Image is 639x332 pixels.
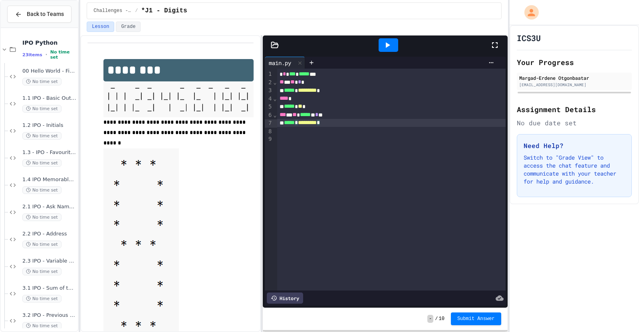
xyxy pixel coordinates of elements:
span: 2.1 IPO - Ask Name and age & bank balance [22,204,76,210]
div: 3 [265,87,273,95]
div: 6 [265,111,273,120]
span: Back to Teams [27,10,64,18]
div: 1 [265,70,273,79]
span: No time set [22,241,62,248]
span: 10 [439,316,445,322]
span: No time set [22,268,62,275]
div: History [267,292,303,304]
h2: Assignment Details [517,104,632,115]
div: 4 [265,95,273,103]
span: No time set [22,322,62,330]
div: No due date set [517,118,632,128]
span: 1.1 IPO - Basic Output - Word Shapes [22,95,76,102]
span: 1.2 IPO - Initials [22,122,76,129]
div: My Account [516,3,541,22]
span: 3.2 IPO - Previous and next [22,312,76,319]
span: 23 items [22,52,42,57]
span: 1.4 IPO Memorable Experience [22,176,76,183]
h2: Your Progress [517,57,632,68]
div: 2 [265,79,273,87]
div: 5 [265,103,273,111]
span: No time set [22,105,62,113]
span: No time set [22,78,62,85]
span: No time set [50,49,76,60]
div: main.py [265,57,305,69]
iframe: chat widget [573,265,631,299]
button: Grade [116,22,141,32]
div: Margad-Erdene Otgonbaatar [519,74,629,81]
div: 9 [265,135,273,143]
span: Submit Answer [457,316,495,322]
span: *J1 - Digits [141,6,187,16]
span: No time set [22,132,62,140]
span: / [435,316,438,322]
span: Fold line [273,95,277,102]
span: No time set [22,159,62,167]
span: 3.1 IPO - Sum of three numbers [22,285,76,292]
button: Back to Teams [7,6,71,23]
div: main.py [265,59,295,67]
iframe: chat widget [605,300,631,324]
button: Submit Answer [451,312,501,325]
div: 8 [265,128,273,136]
span: - [427,315,433,323]
span: No time set [22,295,62,302]
button: Lesson [87,22,114,32]
h1: ICS3U [517,32,541,43]
p: Switch to "Grade View" to access the chat feature and communicate with your teacher for help and ... [524,154,625,186]
span: / [135,8,138,14]
span: Fold line [273,112,277,118]
span: No time set [22,186,62,194]
span: No time set [22,213,62,221]
span: • [46,51,47,58]
span: 1.3 - IPO - Favourite Quote [22,149,76,156]
span: Challenges - Do Not Count [93,8,132,14]
span: 2.3 IPO - Variable Types [22,258,76,265]
div: [EMAIL_ADDRESS][DOMAIN_NAME] [519,82,629,88]
h3: Need Help? [524,141,625,150]
span: 00 Hello World - First Program [22,68,76,75]
div: 7 [265,119,273,128]
span: IPO Python [22,39,76,46]
span: Fold line [273,79,277,85]
span: 2.2 IPO - Address [22,231,76,237]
